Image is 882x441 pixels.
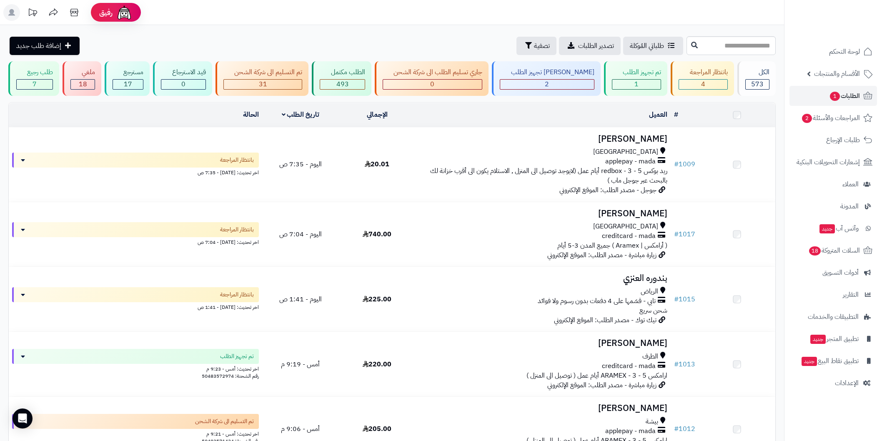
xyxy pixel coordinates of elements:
span: 4 [701,79,705,89]
span: creditcard - mada [602,231,656,241]
a: إشعارات التحويلات البنكية [789,152,877,172]
span: المراجعات والأسئلة [801,112,860,124]
span: 1 [829,91,840,101]
span: اليوم - 7:04 ص [279,229,322,239]
div: الطلب مكتمل [320,68,365,77]
a: #1009 [674,159,695,169]
span: جديد [819,224,835,233]
span: تطبيق المتجر [809,333,859,345]
span: [GEOGRAPHIC_DATA] [593,147,658,157]
span: 2 [802,113,812,123]
span: لوحة التحكم [829,46,860,58]
a: العميل [649,110,667,120]
span: 493 [336,79,349,89]
span: # [674,159,679,169]
span: الطرف [642,352,658,361]
span: ريد بوكس redbox - 3 - 5 أيام عمل (لايوجد توصيل الى المنزل , الاستلام يكون الى أقرب خزانة لك بالبح... [430,166,667,185]
img: ai-face.png [116,4,133,21]
span: 1 [634,79,639,89]
a: [PERSON_NAME] تجهيز الطلب 2 [490,61,602,96]
div: تم تجهيز الطلب [612,68,661,77]
a: الطلبات1 [789,86,877,106]
span: 20.01 [365,159,389,169]
div: Open Intercom Messenger [13,408,33,428]
span: إضافة طلب جديد [16,41,61,51]
button: تصفية [516,37,556,55]
span: 0 [181,79,185,89]
a: الطلب مكتمل 493 [310,61,373,96]
a: المراجعات والأسئلة2 [789,108,877,128]
span: جديد [810,335,826,344]
span: إشعارات التحويلات البنكية [797,156,860,168]
a: العملاء [789,174,877,194]
span: زيارة مباشرة - مصدر الطلب: الموقع الإلكتروني [547,380,656,390]
h3: [PERSON_NAME] [419,209,667,218]
div: 31 [224,80,302,89]
span: 18 [79,79,87,89]
a: الحالة [243,110,259,120]
a: تاريخ الطلب [282,110,320,120]
span: الإعدادات [835,377,859,389]
span: ( أرامكس | Aramex ) جميع المدن 3-5 أيام [557,241,667,251]
a: وآتس آبجديد [789,218,877,238]
span: العملاء [842,178,859,190]
span: 7 [33,79,37,89]
span: المدونة [840,200,859,212]
a: تصدير الطلبات [559,37,621,55]
h3: بندوره العنزي [419,273,667,283]
a: تحديثات المنصة [22,4,43,23]
div: ملغي [70,68,95,77]
a: تم تجهيز الطلب 1 [602,61,669,96]
span: 225.00 [363,294,391,304]
span: 205.00 [363,424,391,434]
span: 18 [809,246,821,256]
a: التقارير [789,285,877,305]
span: # [674,229,679,239]
span: طلباتي المُوكلة [630,41,664,51]
a: #1013 [674,359,695,369]
span: التطبيقات والخدمات [808,311,859,323]
a: الإعدادات [789,373,877,393]
div: اخر تحديث: أمس - 9:21 م [12,429,259,438]
span: بيشة [646,417,658,426]
a: #1015 [674,294,695,304]
span: بانتظار المراجعة [220,156,254,164]
span: أدوات التسويق [822,267,859,278]
span: الطلبات [829,90,860,102]
div: 2 [500,80,594,89]
span: 17 [124,79,132,89]
span: تصفية [534,41,550,51]
a: تطبيق المتجرجديد [789,329,877,349]
span: 220.00 [363,359,391,369]
a: المدونة [789,196,877,216]
span: جوجل - مصدر الطلب: الموقع الإلكتروني [559,185,656,195]
div: جاري تسليم الطلب الى شركة الشحن [383,68,482,77]
span: 573 [751,79,764,89]
div: اخر تحديث: أمس - 9:23 م [12,364,259,373]
a: السلات المتروكة18 [789,241,877,261]
a: إضافة طلب جديد [10,37,80,55]
a: بانتظار المراجعة 4 [669,61,735,96]
span: تم التسليم الى شركة الشحن [195,417,254,426]
div: تم التسليم الى شركة الشحن [223,68,302,77]
div: قيد الاسترجاع [161,68,205,77]
div: مسترجع [113,68,143,77]
span: # [674,424,679,434]
h3: [PERSON_NAME] [419,338,667,348]
a: #1017 [674,229,695,239]
div: 4 [679,80,727,89]
span: 31 [259,79,267,89]
div: 7 [17,80,53,89]
span: تيك توك - مصدر الطلب: الموقع الإلكتروني [554,315,656,325]
span: الأقسام والمنتجات [814,68,860,80]
span: تم تجهيز الطلب [220,352,254,361]
a: طلب رجيع 7 [7,61,61,96]
div: اخر تحديث: [DATE] - 1:41 ص [12,302,259,311]
span: طلبات الإرجاع [826,134,860,146]
div: اخر تحديث: [DATE] - 7:04 ص [12,237,259,246]
div: 18 [71,80,94,89]
img: logo-2.png [825,13,874,30]
span: applepay - mada [605,426,656,436]
span: تابي - قسّمها على 4 دفعات بدون رسوم ولا فوائد [538,296,656,306]
a: لوحة التحكم [789,42,877,62]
